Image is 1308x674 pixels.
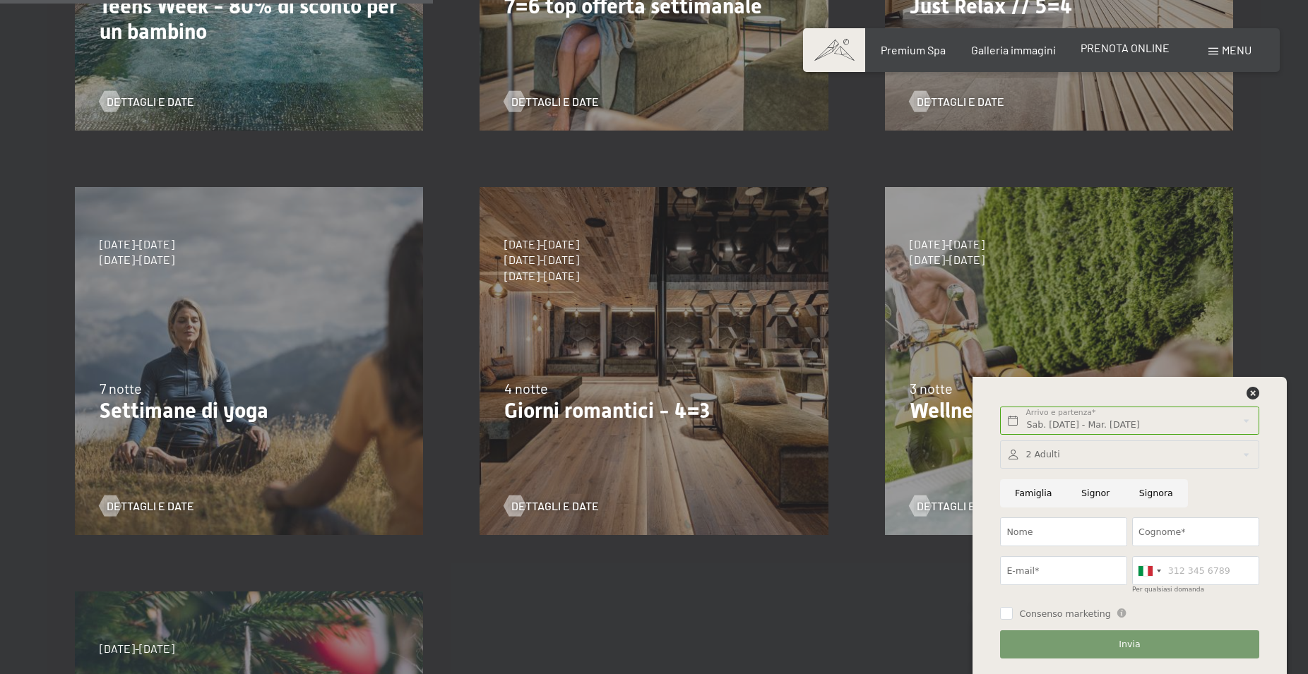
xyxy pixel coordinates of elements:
a: Dettagli e Date [910,498,1004,514]
span: [DATE]-[DATE] [504,268,579,284]
span: Dettagli e Date [511,498,599,514]
span: Dettagli e Date [917,498,1004,514]
span: 4 notte [504,380,548,397]
span: [DATE]-[DATE] [100,641,174,656]
a: Dettagli e Date [504,498,599,514]
a: Galleria immagini [971,43,1056,56]
span: [DATE]-[DATE] [504,236,579,252]
span: Consenso marketing [1019,608,1110,620]
span: Dettagli e Date [107,498,194,514]
a: Dettagli e Date [100,498,194,514]
a: Dettagli e Date [100,94,194,109]
span: [DATE]-[DATE] [100,252,174,267]
label: Per qualsiasi domanda [1132,586,1204,593]
a: Premium Spa [881,43,946,56]
p: Giorni romantici - 4=3 [504,398,803,423]
span: [DATE]-[DATE] [910,236,985,252]
span: Dettagli e Date [511,94,599,109]
span: 3 notte [910,380,953,397]
div: Italy (Italia): +39 [1133,557,1165,584]
span: [DATE]-[DATE] [910,252,985,267]
p: Wellness Weekend -10% [910,398,1208,423]
input: 312 345 6789 [1132,556,1259,585]
button: Invia [1000,630,1259,659]
a: Dettagli e Date [910,94,1004,109]
span: Dettagli e Date [917,94,1004,109]
p: Settimane di yoga [100,398,398,423]
span: [DATE]-[DATE] [100,236,174,252]
span: Dettagli e Date [107,94,194,109]
span: Invia [1119,638,1140,651]
span: Menu [1222,43,1251,56]
a: PRENOTA ONLINE [1081,41,1170,54]
a: Dettagli e Date [504,94,599,109]
span: [DATE]-[DATE] [504,252,579,267]
span: 7 notte [100,380,142,397]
